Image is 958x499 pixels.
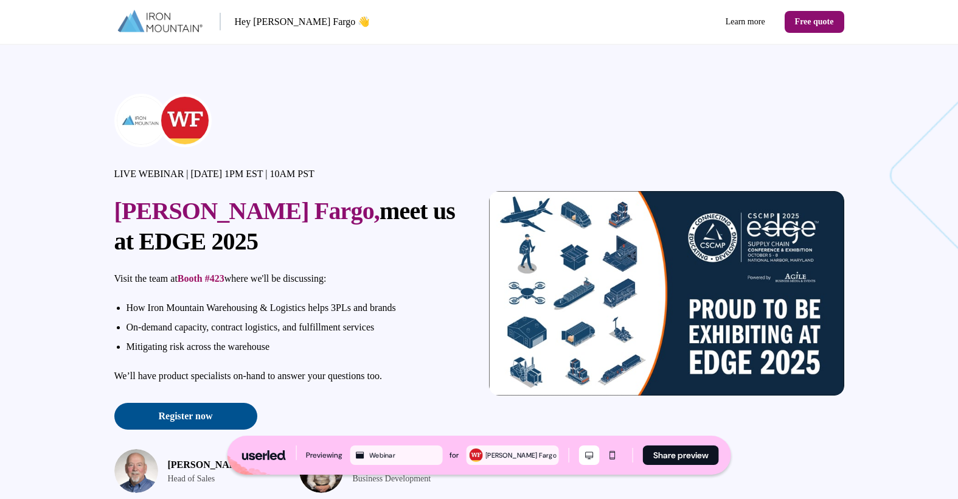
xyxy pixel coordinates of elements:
p: We’ll have product specialists on-hand to answer your questions too. [114,369,470,383]
p: | [218,11,223,33]
button: Register now [114,403,257,430]
button: Mobile mode [602,445,623,465]
button: Free quote [785,11,844,33]
p: Mitigating risk across the warehouse [127,340,470,354]
p: meet us at EDGE 2025 [114,196,470,257]
div: [PERSON_NAME] Fargo [485,450,557,461]
p: Business Development [353,472,433,485]
p: On-demand capacity, contract logistics, and fulfillment services [127,320,470,335]
a: Learn more [716,11,775,33]
button: Share preview [643,445,719,465]
p: Hey [PERSON_NAME] Fargo 👋 [235,15,370,29]
p: How Iron Mountain Warehousing & Logistics helps 3PLs and brands [127,301,470,315]
p: Head of Sales [168,472,248,485]
div: Webinar [369,450,440,461]
p: Visit the team at [114,271,470,286]
div: Previewing [306,449,342,461]
p: [PERSON_NAME] [168,458,248,472]
span: where we'll be discussing: [224,273,327,284]
strong: Booth #423 [178,273,224,284]
div: for [449,449,459,461]
span: [PERSON_NAME] Fargo, [114,197,380,225]
button: Desktop mode [579,445,600,465]
p: LIVE WEBINAR | [DATE] 1PM EST | 10AM PST [114,167,470,181]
